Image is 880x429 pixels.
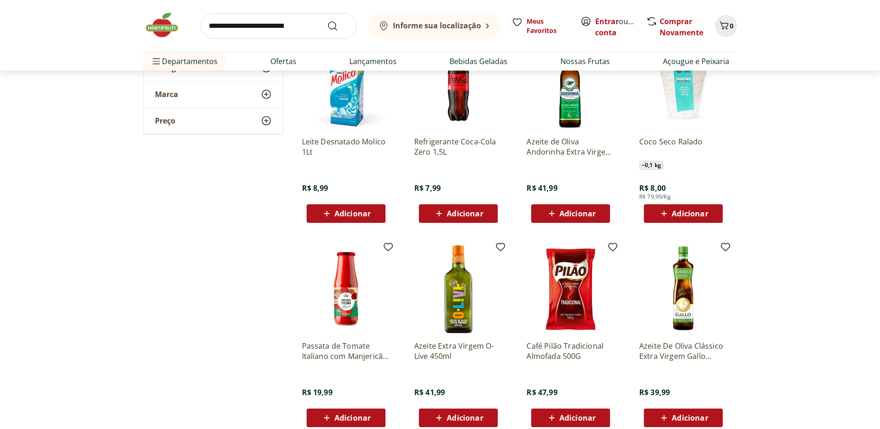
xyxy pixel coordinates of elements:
[639,193,671,201] span: R$ 79,99/Kg
[368,13,501,39] button: Informe sua localização
[302,387,333,397] span: R$ 19,99
[144,108,283,134] button: Preço
[531,409,610,427] button: Adicionar
[447,210,483,217] span: Adicionar
[419,204,498,223] button: Adicionar
[595,16,646,38] a: Criar conta
[531,204,610,223] button: Adicionar
[595,16,636,38] span: ou
[414,183,441,193] span: R$ 7,99
[559,414,596,422] span: Adicionar
[447,414,483,422] span: Adicionar
[155,116,175,125] span: Preço
[672,210,708,217] span: Adicionar
[327,20,349,32] button: Submit Search
[559,210,596,217] span: Adicionar
[715,15,737,37] button: Carrinho
[151,50,218,72] span: Departamentos
[414,136,502,157] a: Refrigerante Coca-Cola Zero 1,5L
[672,414,708,422] span: Adicionar
[302,183,328,193] span: R$ 8,99
[302,136,390,157] a: Leite Desnatado Molico 1Lt
[663,56,729,67] a: Açougue e Peixaria
[639,136,727,157] a: Coco Seco Ralado
[334,414,371,422] span: Adicionar
[639,41,727,129] img: Coco Seco Ralado
[419,409,498,427] button: Adicionar
[151,50,162,72] button: Menu
[560,56,610,67] a: Nossas Frutas
[527,136,615,157] a: Azeite de Oliva Andorinha Extra Virgem 500ml
[527,183,557,193] span: R$ 41,99
[270,56,296,67] a: Ofertas
[527,387,557,397] span: R$ 47,99
[307,204,385,223] button: Adicionar
[302,341,390,361] a: Passata de Tomate Italiano com Manjericão Natural da Terra 680g
[527,245,615,333] img: Café Pilão Tradicional Almofada 500G
[512,17,569,35] a: Meus Favoritos
[201,13,357,39] input: search
[414,41,502,129] img: Refrigerante Coca-Cola Zero 1,5L
[527,17,569,35] span: Meus Favoritos
[639,341,727,361] a: Azeite De Oliva Clássico Extra Virgem Gallo 500Ml
[414,387,445,397] span: R$ 41,99
[307,409,385,427] button: Adicionar
[414,341,502,361] a: Azeite Extra Virgem O-Live 450ml
[450,56,507,67] a: Bebidas Geladas
[639,183,666,193] span: R$ 8,00
[730,21,733,30] span: 0
[527,341,615,361] a: Café Pilão Tradicional Almofada 500G
[595,16,619,26] a: Entrar
[155,90,178,99] span: Marca
[644,204,723,223] button: Adicionar
[639,161,663,170] span: ~ 0,1 kg
[660,16,703,38] a: Comprar Novamente
[349,56,397,67] a: Lançamentos
[143,11,190,39] img: Hortifruti
[334,210,371,217] span: Adicionar
[393,20,481,31] b: Informe sua localização
[639,387,670,397] span: R$ 39,99
[639,245,727,333] img: Azeite De Oliva Clássico Extra Virgem Gallo 500Ml
[302,41,390,129] img: Leite Desnatado Molico 1Lt
[414,245,502,333] img: Azeite Extra Virgem O-Live 450ml
[302,245,390,333] img: Passata de Tomate Italiano com Manjericão Natural da Terra 680g
[527,41,615,129] img: Azeite de Oliva Andorinha Extra Virgem 500ml
[144,81,283,107] button: Marca
[644,409,723,427] button: Adicionar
